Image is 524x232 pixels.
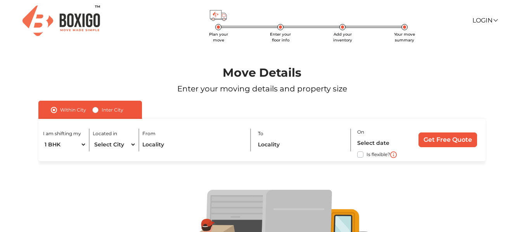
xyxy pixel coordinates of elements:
[21,66,503,80] h1: Move Details
[209,32,228,43] span: Plan your move
[419,132,477,147] input: Get Free Quote
[60,105,86,115] label: Within City
[43,130,81,137] label: I am shifting my
[390,151,397,158] img: i
[21,83,503,95] p: Enter your moving details and property size
[333,32,352,43] span: Add your inventory
[142,130,156,137] label: From
[472,17,497,24] a: Login
[357,129,364,136] label: On
[367,150,390,158] label: Is flexible?
[270,32,291,43] span: Enter your floor info
[258,138,346,151] input: Locality
[258,130,263,137] label: To
[102,105,123,115] label: Inter City
[142,138,245,151] input: Locality
[22,5,100,36] img: Boxigo
[357,136,409,150] input: Select date
[394,32,415,43] span: Your move summary
[93,130,117,137] label: Located in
